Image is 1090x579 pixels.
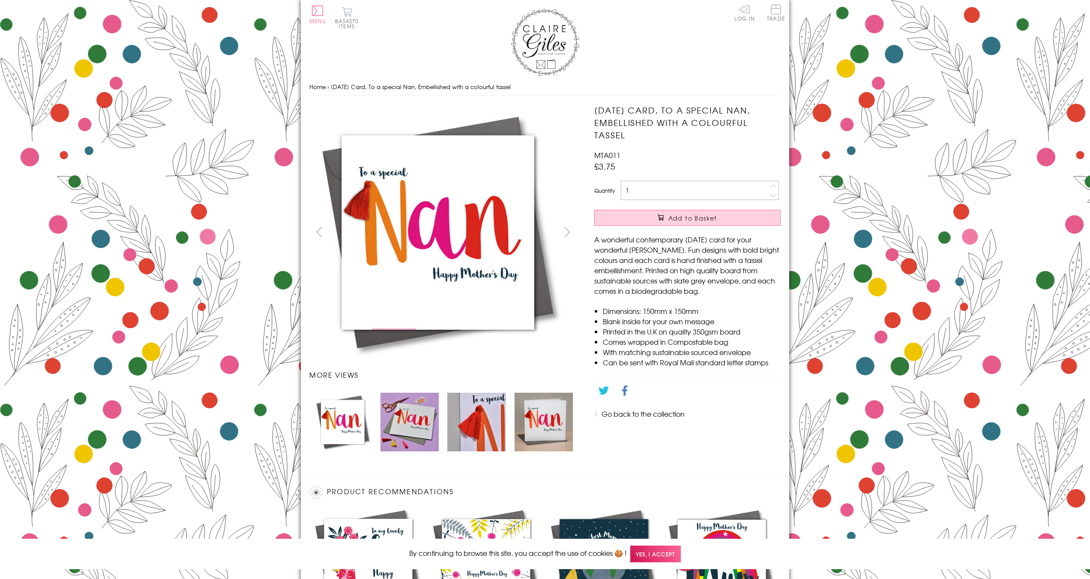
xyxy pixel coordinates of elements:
[594,187,615,194] label: Quantity
[594,150,620,160] span: MTA011
[603,306,781,316] li: Dimensions: 150mm x 150mm
[668,214,717,222] span: Add to Basket
[603,316,781,326] li: Blank inside for your own message
[594,234,781,296] p: A wonderful contemporary [DATE] card for your wonderful [PERSON_NAME]. Fun designs with bold brig...
[603,357,781,367] li: Can be sent with Royal Mail standard letter stamps
[309,104,566,361] img: Mother's Day Card, To a special Nan, Embellished with a colourful tassel
[603,347,781,357] li: With matching sustainable sourced envelope
[734,4,755,21] a: Log In
[339,17,359,30] span: 0 items
[603,337,781,347] li: Comes wrapped in Compostable bag
[558,222,577,242] button: next
[309,17,326,25] span: Menu
[309,222,329,242] button: prev
[380,393,439,451] img: Mother's Day Card, To a special Nan, Embellished with a colourful tassel
[309,78,781,96] nav: breadcrumbs
[327,83,329,91] span: ›
[335,7,359,29] button: Basket0 items
[443,388,510,455] li: Carousel Page 3
[309,486,781,499] h2: Product recommendations
[309,6,326,24] button: Menu
[314,393,372,451] img: Mother's Day Card, To a special Nan, Embellished with a colourful tassel
[767,4,785,23] a: Trade
[331,83,511,91] span: [DATE] Card, To a special Nan, Embellished with a colourful tassel
[447,393,506,451] img: Mother's Day Card, To a special Nan, Embellished with a colourful tassel
[577,104,834,361] img: Mother's Day Card, To a special Nan, Embellished with a colourful tassel
[309,370,577,380] h3: More views
[602,409,685,419] a: Go back to the collection
[309,388,376,455] li: Carousel Page 1 (Current Slide)
[594,104,781,141] h1: [DATE] Card, To a special Nan, Embellished with a colourful tassel
[376,388,443,455] li: Carousel Page 2
[309,83,326,91] a: Home
[511,9,579,76] img: Claire Giles Greetings Cards
[603,326,781,337] li: Printed in the U.K on quality 350gsm board
[630,546,681,562] span: Yes, I accept
[309,388,577,455] ul: Carousel Pagination
[515,393,573,451] img: Mother's Day Card, To a special Nan, Embellished with a colourful tassel
[594,160,615,172] span: £3.75
[767,4,785,21] span: Trade
[510,388,577,455] li: Carousel Page 4
[594,210,781,226] button: Add to Basket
